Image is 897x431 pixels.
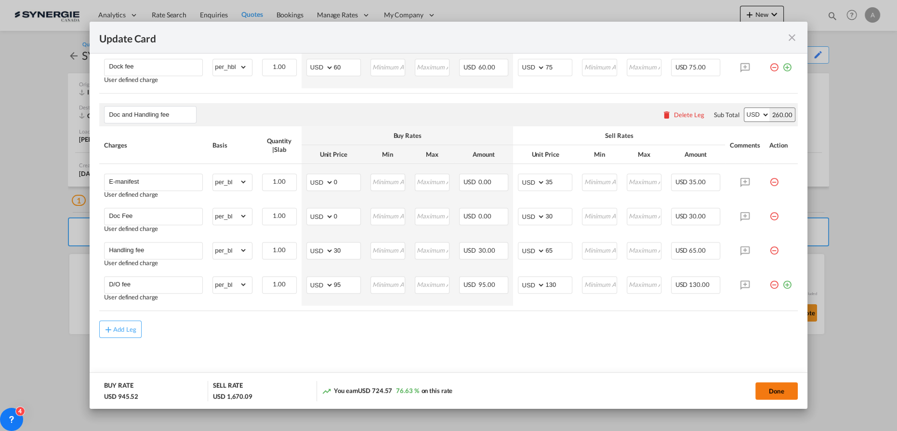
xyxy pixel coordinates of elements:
[416,277,449,291] input: Maximum Amount
[628,242,661,257] input: Maximum Amount
[463,212,477,220] span: USD
[104,259,203,267] div: User defined charge
[628,174,661,189] input: Maximum Amount
[628,277,661,291] input: Maximum Amount
[478,246,495,254] span: 30.00
[334,59,360,74] input: 60
[416,242,449,257] input: Maximum Amount
[583,174,616,189] input: Minimum Amount
[545,59,572,74] input: 75
[675,178,688,186] span: USD
[105,174,202,189] md-input-container: E-manifest
[358,387,392,394] span: USD 724.57
[478,281,495,288] span: 95.00
[478,63,495,71] span: 60.00
[769,242,779,252] md-icon: icon-minus-circle-outline red-400-fg pt-7
[105,277,202,291] md-input-container: D/O fee
[545,242,572,257] input: 65
[765,126,798,164] th: Action
[109,108,196,122] input: Leg Name
[273,212,286,219] span: 1.00
[104,76,203,83] div: User defined charge
[213,392,252,401] div: USD 1,670.09
[213,208,247,224] select: per_bl
[262,136,297,154] div: Quantity | Slab
[104,324,113,334] md-icon: icon-plus md-link-fg s20
[109,59,202,74] input: Charge Name
[90,22,807,409] md-dialog: Update Card Port ...
[105,208,202,223] md-input-container: Doc Fee
[478,212,491,220] span: 0.00
[109,208,202,223] input: Charge Name
[769,174,779,183] md-icon: icon-minus-circle-outline red-400-fg pt-7
[104,392,138,401] div: USD 945.52
[675,246,688,254] span: USD
[371,174,405,189] input: Minimum Amount
[273,177,286,185] span: 1.00
[213,242,247,258] select: per_bl
[322,386,331,396] md-icon: icon-trending-up
[273,63,286,70] span: 1.00
[463,246,477,254] span: USD
[99,31,786,43] div: Update Card
[769,276,779,286] md-icon: icon-minus-circle-outline red-400-fg pt-7
[545,277,572,291] input: 130
[689,281,709,288] span: 130.00
[545,174,572,189] input: 35
[769,108,794,121] div: 260.00
[334,174,360,189] input: 0
[769,208,779,217] md-icon: icon-minus-circle-outline red-400-fg pt-7
[306,131,509,140] div: Buy Rates
[786,32,798,43] md-icon: icon-close fg-AAA8AD m-0 pointer
[583,242,616,257] input: Minimum Amount
[213,174,247,189] select: per_bl
[583,277,616,291] input: Minimum Amount
[518,131,720,140] div: Sell Rates
[105,242,202,257] md-input-container: Handling fee
[583,208,616,223] input: Minimum Amount
[334,242,360,257] input: 30
[366,145,410,164] th: Min
[666,145,726,164] th: Amount
[769,59,779,68] md-icon: icon-minus-circle-outline red-400-fg pt-7
[689,212,706,220] span: 30.00
[628,59,661,74] input: Maximum Amount
[782,59,792,68] md-icon: icon-plus-circle-outline green-400-fg
[675,63,688,71] span: USD
[396,387,419,394] span: 76.63 %
[675,212,688,220] span: USD
[212,141,252,149] div: Basis
[273,280,286,288] span: 1.00
[513,145,577,164] th: Unit Price
[302,145,366,164] th: Unit Price
[416,174,449,189] input: Maximum Amount
[583,59,616,74] input: Minimum Amount
[674,111,704,119] div: Delete Leg
[334,277,360,291] input: 95
[463,63,477,71] span: USD
[689,246,706,254] span: 65.00
[454,145,514,164] th: Amount
[371,242,405,257] input: Minimum Amount
[371,208,405,223] input: Minimum Amount
[577,145,621,164] th: Min
[213,277,247,292] select: per_bl
[109,277,202,291] input: Charge Name
[714,110,739,119] div: Sub Total
[371,59,405,74] input: Minimum Amount
[109,242,202,257] input: Charge Name
[104,381,133,392] div: BUY RATE
[410,145,454,164] th: Max
[104,141,203,149] div: Charges
[213,59,247,75] select: per_hbl
[725,126,765,164] th: Comments
[99,321,142,338] button: Add Leg
[322,386,452,396] div: You earn on this rate
[463,281,477,288] span: USD
[416,59,449,74] input: Maximum Amount
[545,208,572,223] input: 30
[104,294,203,301] div: User defined charge
[662,111,704,119] button: Delete Leg
[689,178,706,186] span: 35.00
[675,281,688,288] span: USD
